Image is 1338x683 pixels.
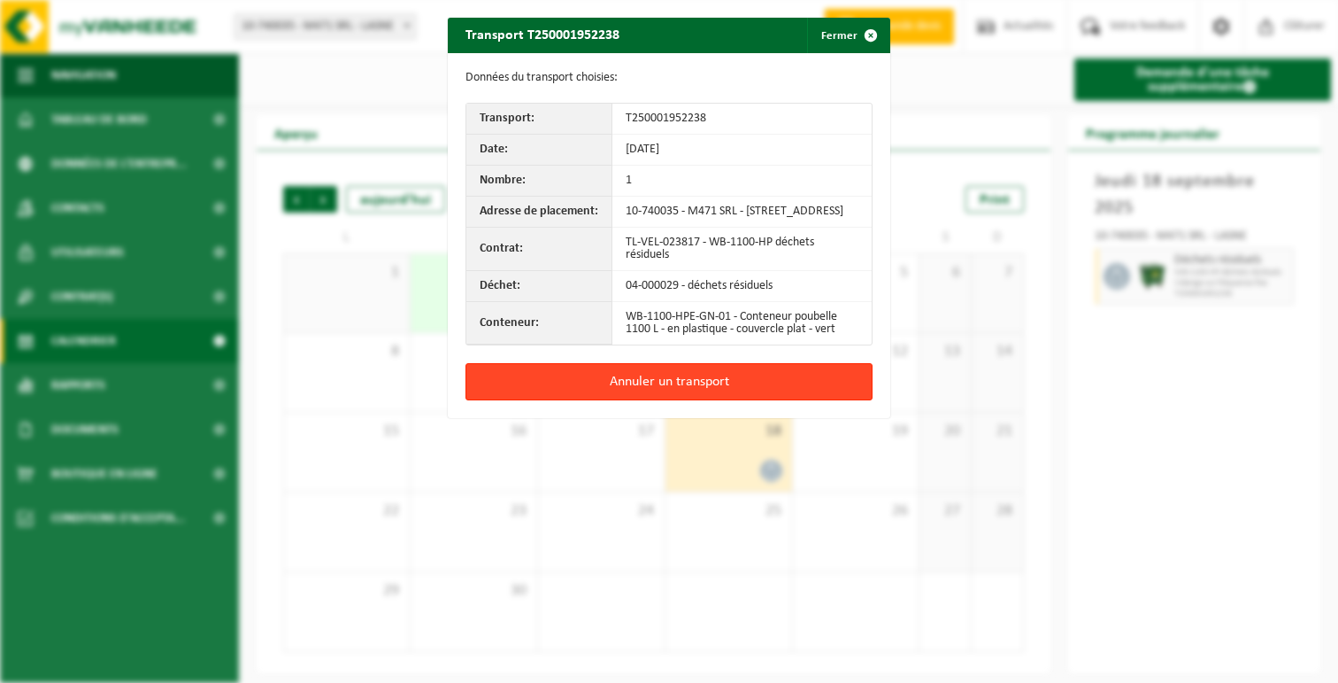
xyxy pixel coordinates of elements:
[612,228,872,271] td: TL-VEL-023817 - WB-1100-HP déchets résiduels
[466,271,612,302] th: Déchet:
[807,18,888,53] button: Fermer
[466,197,612,228] th: Adresse de placement:
[465,363,873,400] button: Annuler un transport
[612,135,872,166] td: [DATE]
[612,197,872,228] td: 10-740035 - M471 SRL - [STREET_ADDRESS]
[466,302,612,345] th: Conteneur:
[466,228,612,271] th: Contrat:
[466,166,612,197] th: Nombre:
[612,302,872,345] td: WB-1100-HPE-GN-01 - Conteneur poubelle 1100 L - en plastique - couvercle plat - vert
[612,104,872,135] td: T250001952238
[466,135,612,166] th: Date:
[612,271,872,302] td: 04-000029 - déchets résiduels
[448,18,637,51] h2: Transport T250001952238
[466,104,612,135] th: Transport:
[612,166,872,197] td: 1
[465,71,873,85] p: Données du transport choisies:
